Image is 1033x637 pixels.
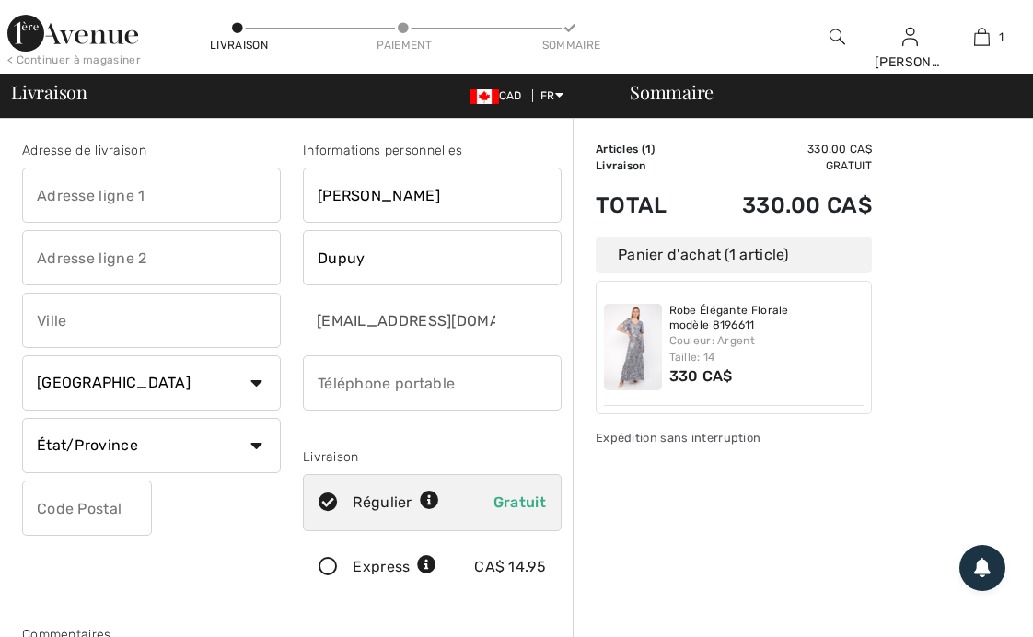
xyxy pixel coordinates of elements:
td: 330.00 CA$ [693,141,872,157]
input: Courriel [303,293,497,348]
img: recherche [830,26,845,48]
input: Code Postal [22,481,152,536]
span: Livraison [11,83,87,101]
input: Adresse ligne 2 [22,230,281,285]
input: Téléphone portable [303,355,562,411]
a: Robe Élégante Florale modèle 8196611 [669,304,865,332]
input: Prénom [303,168,562,223]
td: Livraison [596,157,693,174]
a: Se connecter [902,28,918,45]
span: FR [540,89,563,102]
img: Canadian Dollar [470,89,499,104]
div: Livraison [303,447,562,467]
div: Panier d'achat (1 article) [596,237,872,273]
td: Total [596,174,693,237]
div: Sommaire [542,37,598,53]
span: 330 CA$ [669,367,733,385]
span: CAD [470,89,529,102]
a: 1 [946,26,1017,48]
div: Livraison [210,37,265,53]
input: Nom de famille [303,230,562,285]
div: [PERSON_NAME] [875,52,946,72]
input: Ville [22,293,281,348]
div: Expédition sans interruption [596,429,872,446]
span: Gratuit [493,493,546,511]
td: Gratuit [693,157,872,174]
div: < Continuer à magasiner [7,52,141,68]
div: CA$ 14.95 [474,556,546,578]
img: 1ère Avenue [7,15,138,52]
input: Adresse ligne 1 [22,168,281,223]
div: Couleur: Argent Taille: 14 [669,332,865,365]
div: Informations personnelles [303,141,562,160]
span: 1 [645,143,651,156]
div: Sommaire [608,83,1022,101]
img: Robe Élégante Florale modèle 8196611 [604,304,662,390]
td: 330.00 CA$ [693,174,872,237]
img: Mes infos [902,26,918,48]
img: Mon panier [974,26,990,48]
div: Régulier [353,492,439,514]
div: Adresse de livraison [22,141,281,160]
span: 1 [999,29,1004,45]
div: Paiement [377,37,432,53]
div: Express [353,556,436,578]
td: Articles ( ) [596,141,693,157]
